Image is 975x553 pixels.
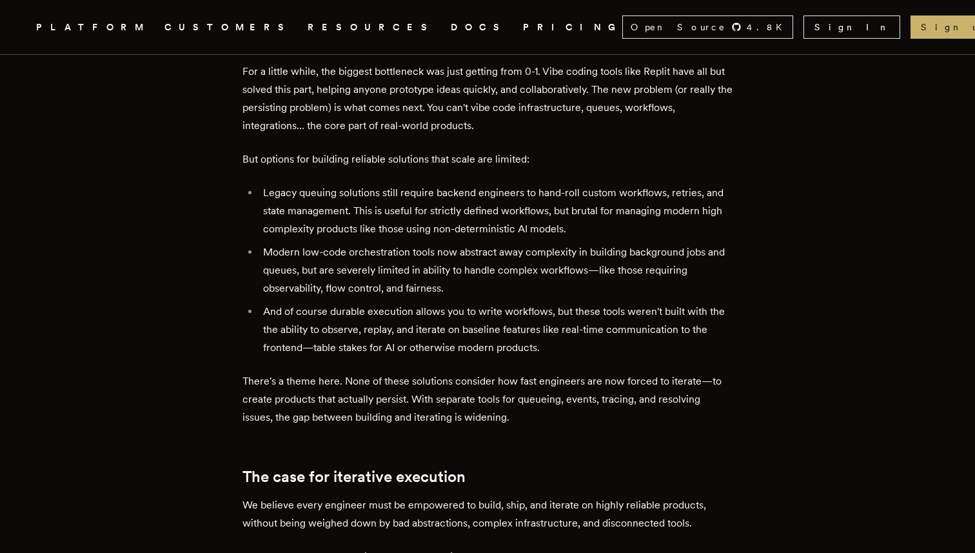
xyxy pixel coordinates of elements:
[36,19,149,35] button: PLATFORM
[803,15,900,39] a: Sign In
[164,19,292,35] a: CUSTOMERS
[631,21,726,34] span: Open Source
[259,243,733,297] li: Modern low-code orchestration tools now abstract away complexity in building background jobs and ...
[242,468,733,486] h2: The case for iterative execution
[747,21,790,34] span: 4.8 K
[259,184,733,238] li: Legacy queuing solutions still require backend engineers to hand-roll custom workflows, retries, ...
[523,19,622,35] a: PRICING
[308,19,435,35] button: RESOURCES
[242,63,733,135] p: For a little while, the biggest bottleneck was just getting from 0-1. Vibe coding tools like Repl...
[242,150,733,168] p: But options for building reliable solutions that scale are limited:
[242,496,733,532] p: We believe every engineer must be empowered to build, ship, and iterate on highly reliable produc...
[451,19,507,35] a: DOCS
[242,372,733,427] p: There's a theme here. None of these solutions consider how fast engineers are now forced to itera...
[259,303,733,357] li: And of course durable execution allows you to write workflows, but these tools weren't built with...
